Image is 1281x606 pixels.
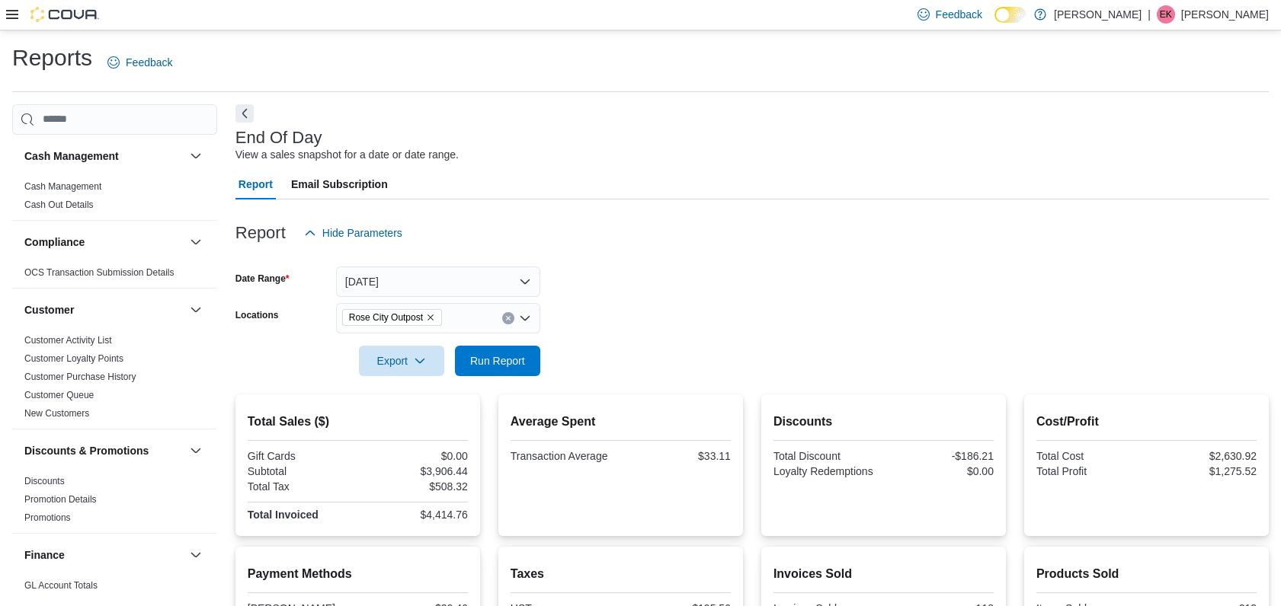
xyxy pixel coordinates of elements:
span: Promotion Details [24,493,97,506]
a: GL Account Totals [24,580,98,591]
p: [PERSON_NAME] [1181,5,1269,24]
button: Open list of options [519,312,531,324]
div: -$186.21 [886,450,994,462]
span: Customer Loyalty Points [24,352,123,365]
span: OCS Transaction Submission Details [24,266,175,279]
span: Customer Activity List [24,334,112,346]
label: Locations [235,309,279,321]
h3: Finance [24,547,65,563]
div: View a sales snapshot for a date or date range. [235,147,459,163]
h2: Total Sales ($) [248,413,468,431]
h2: Payment Methods [248,565,468,583]
div: Cash Management [12,177,217,220]
button: Customer [187,301,205,319]
button: Cash Management [24,148,184,164]
span: New Customers [24,407,89,419]
span: Cash Management [24,180,101,193]
a: Promotion Details [24,494,97,505]
a: Feedback [101,47,178,78]
span: Cash Out Details [24,199,94,211]
span: Feedback [126,55,172,70]
h3: Report [235,224,286,242]
span: Dark Mode [994,23,995,24]
h2: Cost/Profit [1036,413,1257,431]
span: Export [368,346,435,376]
a: Customer Purchase History [24,372,136,382]
div: $33.11 [623,450,731,462]
button: Compliance [24,234,184,250]
button: Discounts & Promotions [187,442,205,460]
div: Customer [12,331,217,429]
h2: Products Sold [1036,565,1257,583]
span: Feedback [936,7,982,22]
button: Discounts & Promotions [24,443,184,458]
button: Compliance [187,233,205,251]
h2: Taxes [511,565,731,583]
h3: Discounts & Promotions [24,443,149,458]
button: Cash Management [187,147,205,165]
span: Customer Purchase History [24,371,136,383]
a: Customer Activity List [24,335,112,346]
button: Finance [24,547,184,563]
span: Run Report [470,353,525,368]
div: $1,275.52 [1149,465,1257,477]
button: Remove Rose City Outpost from selection in this group [426,313,435,322]
span: Report [239,169,273,199]
button: Next [235,104,254,123]
h3: Compliance [24,234,85,250]
div: Transaction Average [511,450,618,462]
div: Total Profit [1036,465,1144,477]
h3: Customer [24,302,74,317]
span: Discounts [24,475,65,487]
span: GL Account Totals [24,579,98,592]
h1: Reports [12,43,92,73]
div: $0.00 [360,450,468,462]
button: [DATE] [336,266,540,297]
span: Customer Queue [24,389,94,401]
a: Cash Management [24,181,101,192]
div: Total Discount [773,450,881,462]
h3: End Of Day [235,129,322,147]
div: Total Cost [1036,450,1144,462]
div: $3,906.44 [360,465,468,477]
img: Cova [30,7,99,22]
h2: Invoices Sold [773,565,994,583]
a: Promotions [24,512,71,523]
span: EK [1160,5,1172,24]
button: Hide Parameters [298,218,408,248]
div: Loyalty Redemptions [773,465,881,477]
span: Promotions [24,512,71,524]
strong: Total Invoiced [248,509,319,521]
span: Email Subscription [291,169,388,199]
span: Rose City Outpost [349,310,423,325]
h3: Cash Management [24,148,119,164]
button: Customer [24,302,184,317]
p: | [1148,5,1151,24]
div: $2,630.92 [1149,450,1257,462]
input: Dark Mode [994,7,1026,23]
h2: Average Spent [511,413,731,431]
a: Customer Loyalty Points [24,353,123,364]
div: Subtotal [248,465,355,477]
a: New Customers [24,408,89,419]
h2: Discounts [773,413,994,431]
a: Discounts [24,476,65,486]
div: Compliance [12,263,217,288]
button: Finance [187,546,205,564]
p: [PERSON_NAME] [1054,5,1142,24]
span: Rose City Outpost [342,309,442,326]
div: $508.32 [360,480,468,493]
div: Emily Korody [1157,5,1175,24]
a: Customer Queue [24,390,94,400]
div: Discounts & Promotions [12,472,217,533]
button: Export [359,346,444,376]
span: Hide Parameters [322,225,402,241]
button: Clear input [502,312,514,324]
div: $0.00 [886,465,994,477]
button: Run Report [455,346,540,376]
div: Gift Cards [248,450,355,462]
label: Date Range [235,273,290,285]
a: OCS Transaction Submission Details [24,267,175,278]
div: $4,414.76 [360,509,468,521]
a: Cash Out Details [24,199,94,210]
